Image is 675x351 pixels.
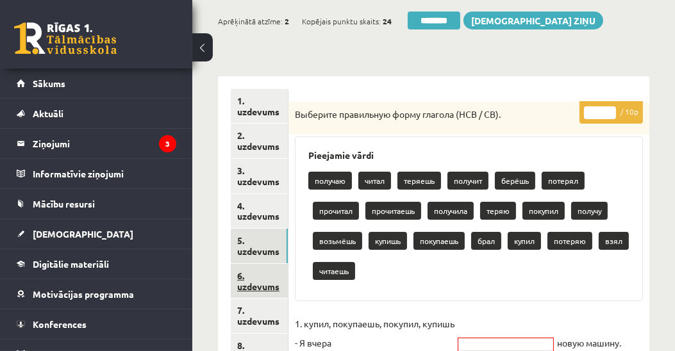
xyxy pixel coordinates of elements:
a: Ziņojumi3 [17,129,176,158]
p: / 10p [579,101,643,124]
p: покупаешь [413,232,465,250]
body: Визуальный текстовый редактор, wiswyg-editor-47024776189180-1757952702-357 [13,13,333,26]
legend: Informatīvie ziņojumi [33,159,176,188]
a: [DEMOGRAPHIC_DATA] ziņu [463,12,603,29]
p: получит [447,172,488,190]
a: Rīgas 1. Tālmācības vidusskola [14,22,117,54]
a: 5. uzdevums [231,229,288,263]
a: Mācību resursi [17,189,176,218]
h3: Pieejamie vārdi [308,150,629,161]
p: получила [428,202,474,220]
p: теряешь [397,172,441,190]
a: Motivācijas programma [17,279,176,309]
a: Informatīvie ziņojumi [17,159,176,188]
a: 4. uzdevums [231,194,288,229]
p: покупил [522,202,565,220]
span: Kopējais punktu skaits: [302,12,381,31]
a: Digitālie materiāli [17,249,176,279]
p: теряю [480,202,516,220]
a: Sākums [17,69,176,98]
a: Konferences [17,309,176,339]
p: получу [571,202,608,220]
span: Sākums [33,78,65,89]
a: 3. uzdevums [231,159,288,193]
p: взял [599,232,629,250]
p: берёшь [495,172,535,190]
p: читаешь [313,262,355,280]
a: [DEMOGRAPHIC_DATA] [17,219,176,249]
span: Digitālie materiāli [33,258,109,270]
span: 2 [285,12,289,31]
i: 3 [159,135,176,152]
a: 6. uzdevums [231,264,288,298]
p: потеряю [547,232,592,250]
span: Aprēķinātā atzīme: [218,12,283,31]
span: Konferences [33,318,87,330]
legend: Ziņojumi [33,129,176,158]
span: Mācību resursi [33,198,95,209]
p: получаю [308,172,352,190]
p: брал [471,232,501,250]
p: возьмёшь [313,232,362,250]
p: Выберите правильную форму глагола (НСВ / СВ). [295,108,579,121]
a: 1. uzdevums [231,89,288,124]
a: 7. uzdevums [231,298,288,333]
a: Aktuāli [17,99,176,128]
p: прочитаешь [365,202,421,220]
p: потерял [542,172,585,190]
span: 24 [383,12,392,31]
p: читал [358,172,391,190]
p: купил [508,232,541,250]
span: Motivācijas programma [33,288,134,300]
p: прочитал [313,202,359,220]
span: [DEMOGRAPHIC_DATA] [33,228,133,240]
a: 2. uzdevums [231,124,288,158]
span: Aktuāli [33,108,63,119]
p: купишь [369,232,407,250]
